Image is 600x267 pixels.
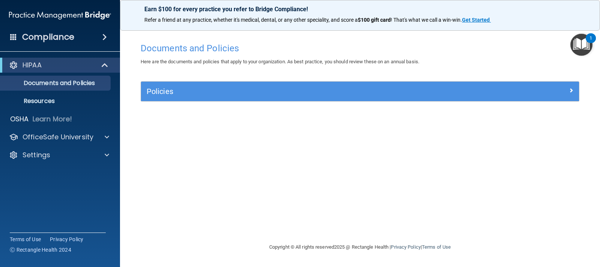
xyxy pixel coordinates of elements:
p: OfficeSafe University [22,133,93,142]
a: Policies [147,85,573,97]
p: Learn More! [33,115,72,124]
p: Settings [22,151,50,160]
a: Terms of Use [422,244,451,250]
h5: Policies [147,87,464,95]
a: Settings [9,151,109,160]
h4: Documents and Policies [141,43,579,53]
span: Ⓒ Rectangle Health 2024 [10,246,71,254]
p: OSHA [10,115,29,124]
a: OfficeSafe University [9,133,109,142]
div: Copyright © All rights reserved 2025 @ Rectangle Health | | [223,235,497,259]
span: Here are the documents and policies that apply to your organization. As best practice, you should... [141,59,419,64]
a: Terms of Use [10,236,41,243]
a: Privacy Policy [391,244,420,250]
button: Open Resource Center, 1 new notification [570,34,592,56]
p: Resources [5,97,107,105]
a: Privacy Policy [50,236,84,243]
strong: Get Started [462,17,490,23]
img: PMB logo [9,8,111,23]
a: Get Started [462,17,491,23]
p: HIPAA [22,61,42,70]
span: ! That's what we call a win-win. [391,17,462,23]
div: 1 [589,38,592,48]
p: Documents and Policies [5,79,107,87]
h4: Compliance [22,32,74,42]
span: Refer a friend at any practice, whether it's medical, dental, or any other speciality, and score a [144,17,358,23]
a: HIPAA [9,61,109,70]
p: Earn $100 for every practice you refer to Bridge Compliance! [144,6,576,13]
strong: $100 gift card [358,17,391,23]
